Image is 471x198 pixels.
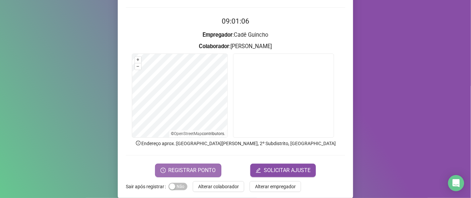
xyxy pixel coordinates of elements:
span: SOLICITAR AJUSTE [264,166,311,174]
button: – [135,63,141,70]
button: + [135,57,141,63]
li: © contributors. [171,131,225,136]
h3: : [PERSON_NAME] [126,42,345,51]
time: 09:01:06 [222,17,249,25]
button: Alterar empregador [250,181,301,192]
label: Sair após registrar [126,181,169,192]
p: Endereço aprox. : [GEOGRAPHIC_DATA][PERSON_NAME], 2º Subdistrito, [GEOGRAPHIC_DATA] [126,140,345,147]
button: Alterar colaborador [193,181,244,192]
span: Alterar colaborador [198,183,239,190]
span: REGISTRAR PONTO [169,166,216,174]
div: Open Intercom Messenger [448,175,464,191]
strong: Empregador [203,32,233,38]
span: edit [256,168,261,173]
h3: : Cadê Guincho [126,31,345,39]
span: Alterar empregador [255,183,296,190]
strong: Colaborador [199,43,229,49]
a: OpenStreetMap [174,131,202,136]
span: clock-circle [160,168,166,173]
button: editSOLICITAR AJUSTE [250,164,316,177]
button: REGISTRAR PONTO [155,164,221,177]
span: info-circle [135,140,141,146]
